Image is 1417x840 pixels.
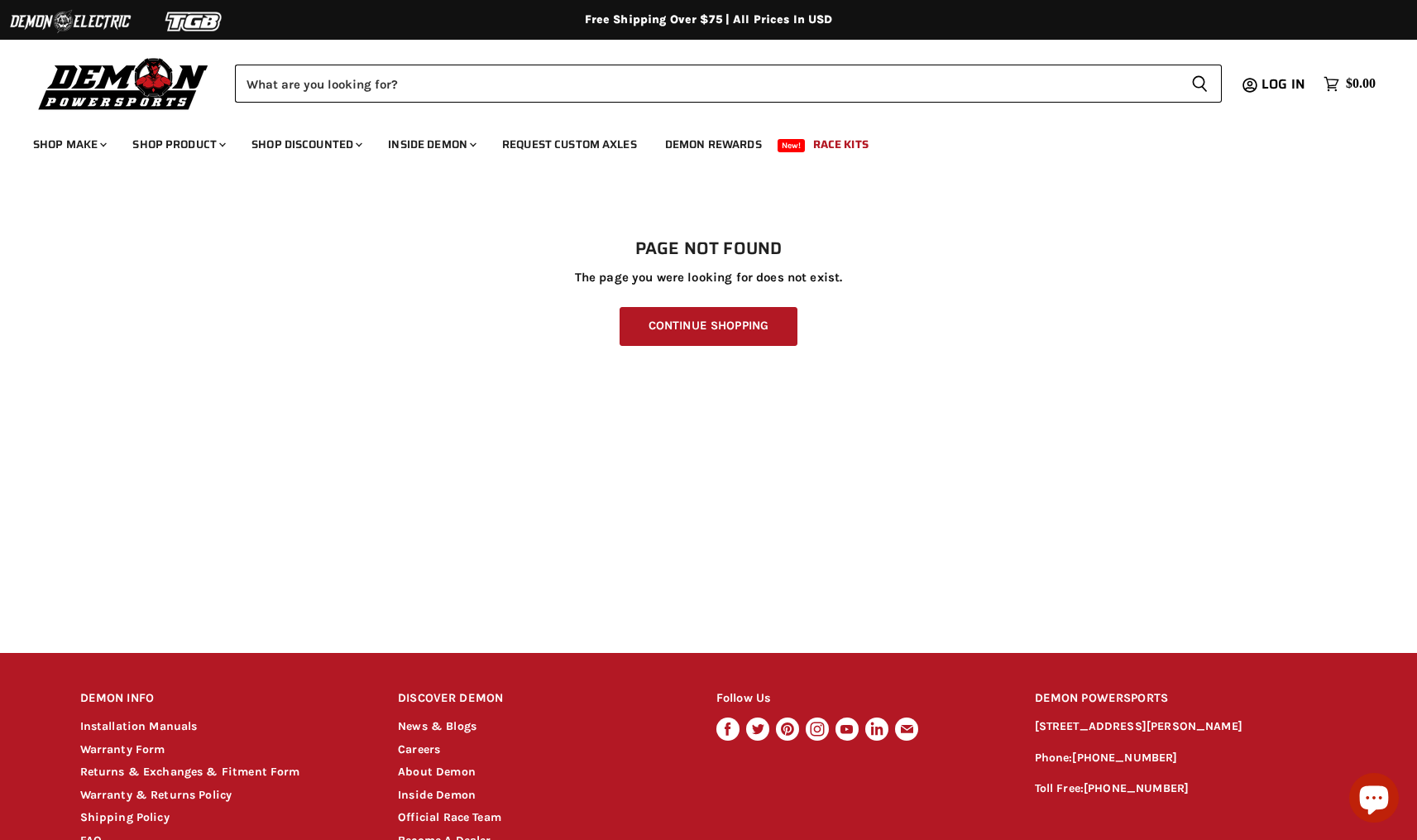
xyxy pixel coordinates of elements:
[80,679,367,718] h2: DEMON INFO
[653,127,774,161] a: Demon Rewards
[716,679,1003,718] h2: Follow Us
[33,54,214,113] img: Demon Powersports
[1261,74,1305,94] span: Log in
[80,742,165,756] a: Warranty Form
[80,788,232,802] a: Warranty & Returns Policy
[235,65,1178,103] input: Search
[80,810,170,824] a: Shipping Policy
[376,127,486,161] a: Inside Demon
[1084,781,1189,795] a: [PHONE_NUMBER]
[80,719,198,733] a: Installation Manuals
[1072,751,1177,765] a: [PHONE_NUMBER]
[490,127,649,161] a: Request Custom Axles
[21,127,117,161] a: Shop Make
[80,765,300,779] a: Returns & Exchanges & Fitment Form
[235,65,1222,103] form: Product
[778,139,806,152] span: New!
[8,6,132,37] img: Demon Electric Logo 2
[1178,65,1222,103] button: Search
[1035,718,1338,737] p: [STREET_ADDRESS][PERSON_NAME]
[120,127,236,161] a: Shop Product
[1035,749,1338,768] p: Phone:
[1035,780,1338,799] p: Toll Free:
[398,742,440,756] a: Careers
[398,810,501,824] a: Official Race Team
[620,307,797,346] a: Continue Shopping
[21,121,1372,161] ul: Main menu
[1315,72,1384,96] a: $0.00
[801,127,881,161] a: Race Kits
[239,127,372,161] a: Shop Discounted
[398,679,685,718] h2: DISCOVER DEMON
[1035,679,1338,718] h2: DEMON POWERSPORTS
[398,765,476,779] a: About Demon
[1346,76,1376,92] span: $0.00
[1344,773,1404,827] inbox-online-store-chat: Shopify online store chat
[398,719,476,733] a: News & Blogs
[47,12,1371,27] div: Free Shipping Over $75 | All Prices In USD
[398,788,476,802] a: Inside Demon
[1254,77,1315,92] a: Log in
[80,271,1338,285] p: The page you were looking for does not exist.
[80,239,1338,259] h1: Page not found
[132,6,256,37] img: TGB Logo 2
